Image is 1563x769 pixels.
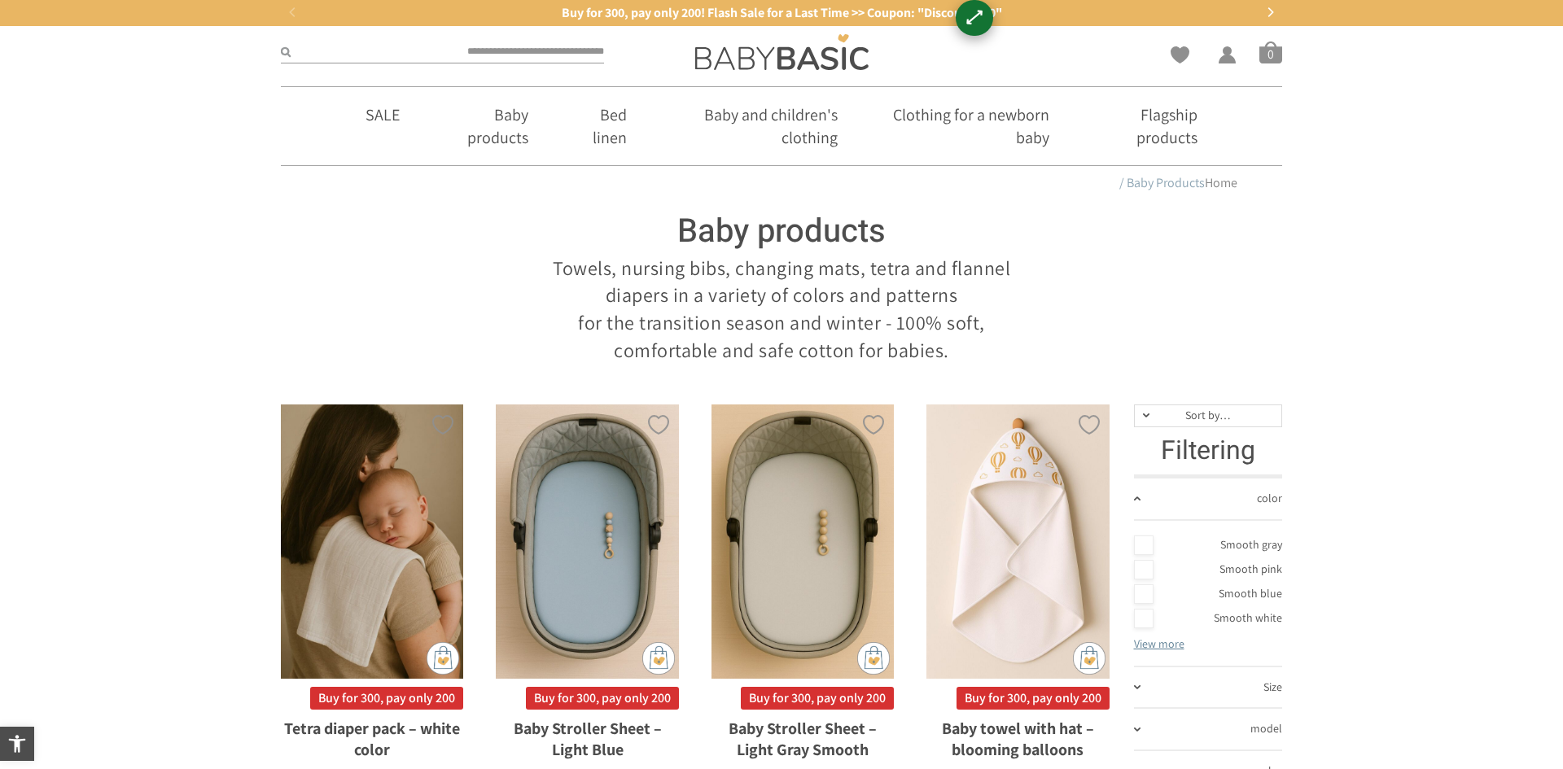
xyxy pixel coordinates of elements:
font: SALE [366,104,400,125]
font: Buy for 300, pay only 200! Flash Sale for a Last Time >> Coupon: "Discount 100" [562,4,1002,21]
font: color [1257,491,1282,505]
font: Baby Stroller Sheet – Light Gray Smooth [729,718,877,760]
font: Baby towel with hat – blooming balloons [942,718,1094,760]
img: cat-mini-atc.png [427,642,459,675]
a: Home [1205,174,1237,191]
font: Baby products [677,208,886,256]
font: Baby products [467,104,528,148]
font: for the transition season and winter - 100% soft, comfortable and safe cotton for babies. [578,309,985,363]
font: Sort by… [1185,408,1231,422]
font: / Baby Products [1119,174,1205,191]
img: cat-mini-atc.png [642,642,675,675]
a: View more [1134,636,1184,651]
font: Filtering [1161,431,1255,470]
button: Next [1258,1,1282,25]
font: model [1250,721,1282,736]
div: ⟷ [960,3,989,33]
font: Size [1263,679,1282,694]
font: Smooth gray [1220,537,1282,552]
a: Smooth pink [1134,557,1283,582]
font: Towels, nursing bibs, changing mats, tetra and flannel diapers in a variety of colors and patterns [553,255,1010,308]
img: cat-mini-atc.png [857,642,890,675]
a: Buy for 300, pay only 200! Flash Sale for a Last Time >> Coupon: "Discount 100" [297,4,1266,22]
font: Smooth pink [1219,561,1282,576]
font: Buy for 300, pay only 200 [965,689,1101,706]
a: Smooth white [1134,606,1283,631]
font: Bed linen [593,104,627,148]
font: Flagship products [1136,104,1197,148]
font: Buy for 300, pay only 200 [534,689,671,706]
nav: Breadcrumb [326,174,1237,192]
img: Baby Basic בגדי תינוקות וילדים אונליין [695,34,869,70]
a: Bed linen [553,87,651,165]
a: SALE [341,87,424,142]
font: Smooth white [1214,610,1282,625]
a: Baby products [424,87,553,165]
a: Flagship products [1074,87,1222,165]
a: 0 [1259,41,1282,63]
font: Tetra diaper pack – white color [284,718,460,760]
font: Smooth blue [1219,586,1282,601]
font: Baby Stroller Sheet – Light Blue [514,718,662,760]
a: Baby and children's clothing [651,87,862,165]
font: Clothing for a newborn baby [893,104,1049,148]
a: Smooth gray [1134,533,1283,557]
img: cat-mini-atc.png [1073,642,1105,675]
a: Smooth blue [1134,582,1283,606]
font: Baby and children's clothing [704,104,838,148]
a: Clothing for a newborn baby [862,87,1073,165]
font: Buy for 300, pay only 200 [318,689,455,706]
font: Buy for 300, pay only 200 [749,689,886,706]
